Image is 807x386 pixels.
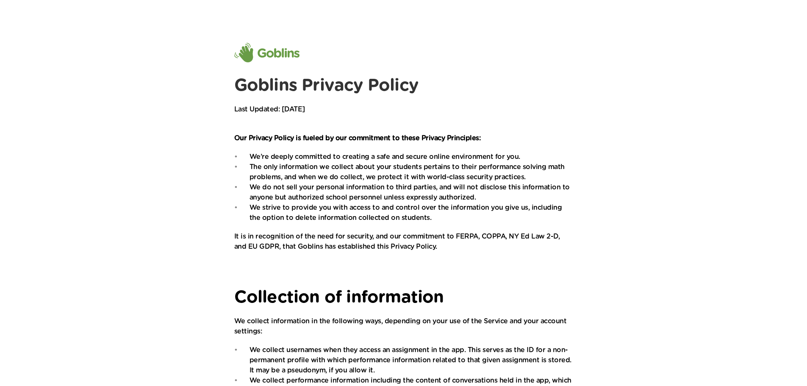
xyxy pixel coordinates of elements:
p: We collect information in the following ways, depending on your use of the Service and your accou... [234,316,573,336]
p: It is in recognition of the need for security, and our commitment to FERPA, COPPA, NY Ed Law 2-D,... [234,231,573,252]
p: We collect usernames when they access an assignment in the app. This serves as the ID for a non-p... [250,345,573,375]
h1: Goblins Privacy Policy [234,75,573,96]
p: The only information we collect about your students pertains to their performance solving math pr... [250,162,573,182]
span: Last Updated: [DATE] [234,106,305,113]
strong: Our Privacy Policy is fueled by our commitment to these Privacy Principles: [234,135,481,142]
p: We do not sell your personal information to third parties, and will not disclose this information... [250,182,573,203]
p: We strive to provide you with access to and control over the information you give us, including t... [250,203,573,223]
p: We’re deeply committed to creating a safe and secure online environment for you. [250,152,573,162]
h1: Collection of information [234,287,573,308]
